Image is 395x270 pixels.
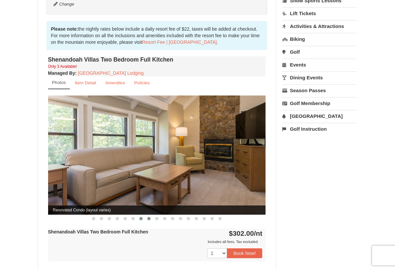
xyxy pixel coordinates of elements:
a: [GEOGRAPHIC_DATA] Lodging [78,70,144,76]
a: Lift Tickets [282,7,357,19]
a: Golf [282,46,357,58]
a: Photos [48,76,70,89]
a: Biking [282,33,357,45]
a: Dining Events [282,71,357,84]
strong: Shenandoah Villas Two Bedroom Full Kitchen [48,229,148,234]
small: Photos [52,80,66,85]
a: Season Passes [282,84,357,96]
small: Amenities [105,80,125,85]
strong: $302.00 [229,229,263,237]
a: Resort Fee | [GEOGRAPHIC_DATA] [142,40,217,45]
span: Renovated Condo (layout varies) [48,205,266,215]
a: Golf Instruction [282,123,357,135]
button: Book Now! [227,248,263,258]
a: [GEOGRAPHIC_DATA] [282,110,357,122]
a: Amenities [101,76,129,89]
a: Item Detail [71,76,100,89]
img: Renovated Condo (layout varies) [48,95,266,215]
strong: Please note: [51,26,78,32]
div: the nightly rates below include a daily resort fee of $22, taxes will be added at checkout. For m... [46,21,268,50]
span: Managed By [48,70,75,76]
small: Item Detail [75,80,96,85]
a: Golf Membership [282,97,357,109]
a: Policies [130,76,154,89]
button: Change [53,1,75,8]
span: /nt [254,229,263,237]
a: Activities & Attractions [282,20,357,32]
small: Only 3 Available! [48,64,77,69]
div: Includes all fees. Tax excluded. [48,238,263,245]
strong: : [48,70,77,76]
h4: Shenandoah Villas Two Bedroom Full Kitchen [48,56,266,63]
a: Events [282,59,357,71]
small: Policies [134,80,150,85]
